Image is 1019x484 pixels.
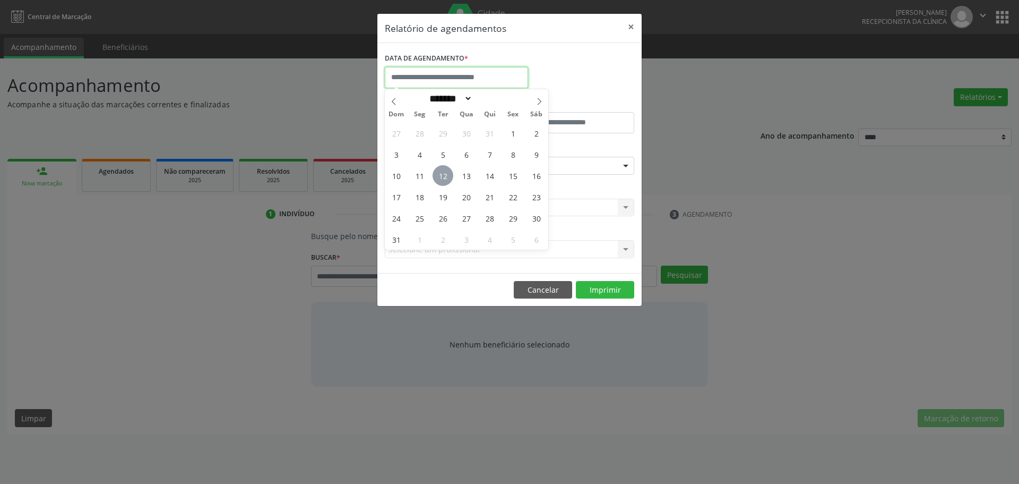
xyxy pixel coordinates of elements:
[503,144,523,165] span: Agosto 8, 2025
[385,21,506,35] h5: Relatório de agendamentos
[503,229,523,250] span: Setembro 5, 2025
[409,123,430,143] span: Julho 28, 2025
[576,281,634,299] button: Imprimir
[433,123,453,143] span: Julho 29, 2025
[479,144,500,165] span: Agosto 7, 2025
[479,165,500,186] span: Agosto 14, 2025
[526,229,547,250] span: Setembro 6, 2025
[386,208,407,228] span: Agosto 24, 2025
[433,229,453,250] span: Setembro 2, 2025
[503,165,523,186] span: Agosto 15, 2025
[386,144,407,165] span: Agosto 3, 2025
[479,208,500,228] span: Agosto 28, 2025
[386,123,407,143] span: Julho 27, 2025
[456,123,477,143] span: Julho 30, 2025
[456,229,477,250] span: Setembro 3, 2025
[409,144,430,165] span: Agosto 4, 2025
[455,111,478,118] span: Qua
[512,96,634,112] label: ATÉ
[409,229,430,250] span: Setembro 1, 2025
[433,144,453,165] span: Agosto 5, 2025
[409,165,430,186] span: Agosto 11, 2025
[526,123,547,143] span: Agosto 2, 2025
[526,144,547,165] span: Agosto 9, 2025
[433,165,453,186] span: Agosto 12, 2025
[472,93,507,104] input: Year
[431,111,455,118] span: Ter
[526,165,547,186] span: Agosto 16, 2025
[456,186,477,207] span: Agosto 20, 2025
[514,281,572,299] button: Cancelar
[408,111,431,118] span: Seg
[386,229,407,250] span: Agosto 31, 2025
[478,111,502,118] span: Qui
[409,186,430,207] span: Agosto 18, 2025
[433,186,453,207] span: Agosto 19, 2025
[479,229,500,250] span: Setembro 4, 2025
[386,165,407,186] span: Agosto 10, 2025
[620,14,642,40] button: Close
[479,123,500,143] span: Julho 31, 2025
[426,93,472,104] select: Month
[433,208,453,228] span: Agosto 26, 2025
[503,186,523,207] span: Agosto 22, 2025
[456,165,477,186] span: Agosto 13, 2025
[385,50,468,67] label: DATA DE AGENDAMENTO
[503,123,523,143] span: Agosto 1, 2025
[479,186,500,207] span: Agosto 21, 2025
[386,186,407,207] span: Agosto 17, 2025
[525,111,548,118] span: Sáb
[526,186,547,207] span: Agosto 23, 2025
[456,144,477,165] span: Agosto 6, 2025
[502,111,525,118] span: Sex
[503,208,523,228] span: Agosto 29, 2025
[409,208,430,228] span: Agosto 25, 2025
[526,208,547,228] span: Agosto 30, 2025
[385,111,408,118] span: Dom
[456,208,477,228] span: Agosto 27, 2025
